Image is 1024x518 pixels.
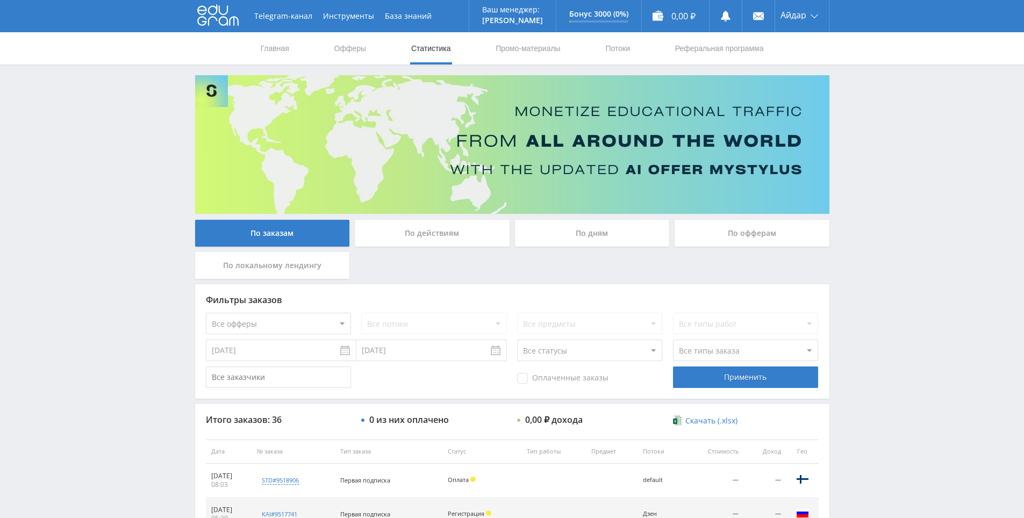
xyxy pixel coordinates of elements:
div: По заказам [195,220,350,247]
span: Первая подписка [340,510,390,518]
input: Все заказчики [206,366,351,388]
div: 08:03 [211,480,247,489]
a: Потоки [604,32,631,64]
div: Применить [673,366,818,388]
th: Потоки [638,440,684,464]
div: 0 из них оплачено [369,415,449,425]
a: Главная [260,32,290,64]
p: Ваш менеджер: [482,5,543,14]
div: std#9518906 [262,476,299,485]
span: Первая подписка [340,476,390,484]
a: Скачать (.xlsx) [673,415,737,426]
div: Дзен [643,510,679,517]
div: По офферам [675,220,829,247]
a: Реферальная программа [674,32,765,64]
div: По дням [515,220,670,247]
th: Тип работы [521,440,586,464]
th: Гео [786,440,819,464]
span: Регистрация [448,509,484,517]
img: fin.png [796,473,809,486]
th: Предмет [586,440,638,464]
span: Оплаченные заказы [517,373,608,384]
p: Бонус 3000 (0%) [569,10,628,18]
span: Скачать (.xlsx) [685,416,737,425]
a: Промо-материалы [495,32,561,64]
span: Холд [486,510,491,516]
div: Фильтры заказов [206,295,819,305]
th: Статус [442,440,521,464]
div: [DATE] [211,506,247,514]
div: [DATE] [211,472,247,480]
a: Статистика [410,32,452,64]
div: 0,00 ₽ дохода [525,415,583,425]
span: Айдар [780,11,806,19]
div: По локальному лендингу [195,252,350,279]
span: Оплата [448,476,469,484]
div: default [643,477,679,484]
div: По действиям [355,220,510,247]
td: — [684,464,744,498]
th: № заказа [252,440,335,464]
th: Стоимость [684,440,744,464]
a: Офферы [333,32,368,64]
p: [PERSON_NAME] [482,16,543,25]
span: Холд [470,477,476,482]
th: Тип заказа [335,440,442,464]
div: Итого заказов: 36 [206,415,351,425]
th: Дата [206,440,252,464]
img: Banner [195,75,829,214]
td: — [744,464,786,498]
th: Доход [744,440,786,464]
img: xlsx [673,415,682,426]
